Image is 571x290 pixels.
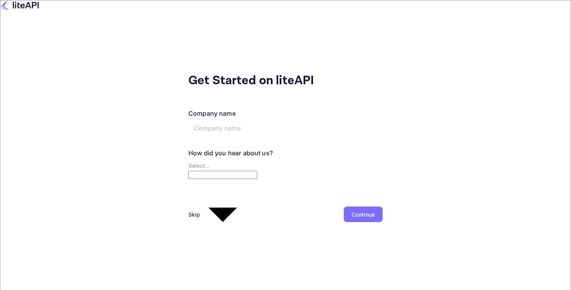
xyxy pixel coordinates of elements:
[188,109,236,118] div: Company name
[188,161,257,170] div: Without label
[188,148,273,158] div: How did you hear about us?
[352,210,375,219] div: Continue
[188,120,307,136] input: Company name
[188,161,257,170] p: Select...
[188,210,200,219] div: Skip
[188,71,344,90] div: Get Started on liteAPI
